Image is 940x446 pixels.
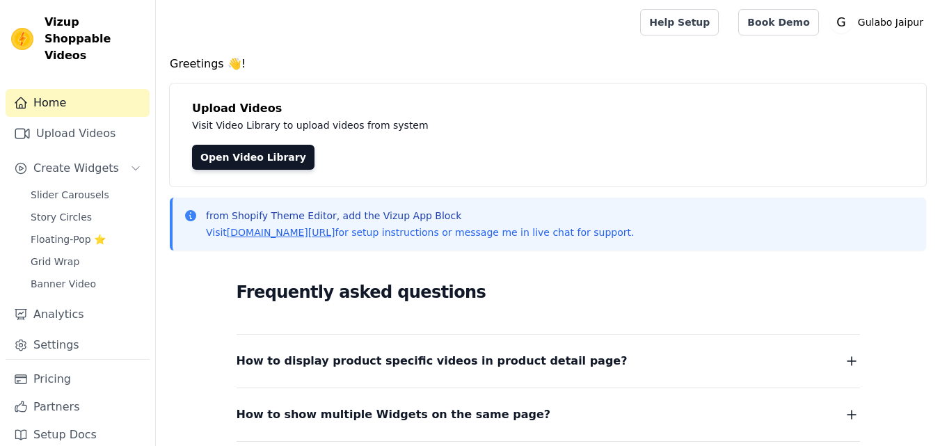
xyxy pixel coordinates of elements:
[170,56,926,72] h4: Greetings 👋!
[6,301,150,328] a: Analytics
[22,207,150,227] a: Story Circles
[6,331,150,359] a: Settings
[31,232,106,246] span: Floating-Pop ⭐
[237,351,628,371] span: How to display product specific videos in product detail page?
[6,154,150,182] button: Create Widgets
[227,227,335,238] a: [DOMAIN_NAME][URL]
[11,28,33,50] img: Vizup
[192,117,815,134] p: Visit Video Library to upload videos from system
[6,365,150,393] a: Pricing
[640,9,719,35] a: Help Setup
[206,225,634,239] p: Visit for setup instructions or message me in live chat for support.
[6,120,150,148] a: Upload Videos
[22,252,150,271] a: Grid Wrap
[192,145,314,170] a: Open Video Library
[22,230,150,249] a: Floating-Pop ⭐
[192,100,904,117] h4: Upload Videos
[852,10,929,35] p: Gulabo Jaipur
[237,278,860,306] h2: Frequently asked questions
[31,188,109,202] span: Slider Carousels
[6,393,150,421] a: Partners
[31,255,79,269] span: Grid Wrap
[836,15,845,29] text: G
[33,160,119,177] span: Create Widgets
[31,210,92,224] span: Story Circles
[6,89,150,117] a: Home
[738,9,818,35] a: Book Demo
[830,10,929,35] button: G Gulabo Jaipur
[237,351,860,371] button: How to display product specific videos in product detail page?
[31,277,96,291] span: Banner Video
[237,405,860,424] button: How to show multiple Widgets on the same page?
[22,274,150,294] a: Banner Video
[237,405,551,424] span: How to show multiple Widgets on the same page?
[22,185,150,205] a: Slider Carousels
[206,209,634,223] p: from Shopify Theme Editor, add the Vizup App Block
[45,14,144,64] span: Vizup Shoppable Videos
